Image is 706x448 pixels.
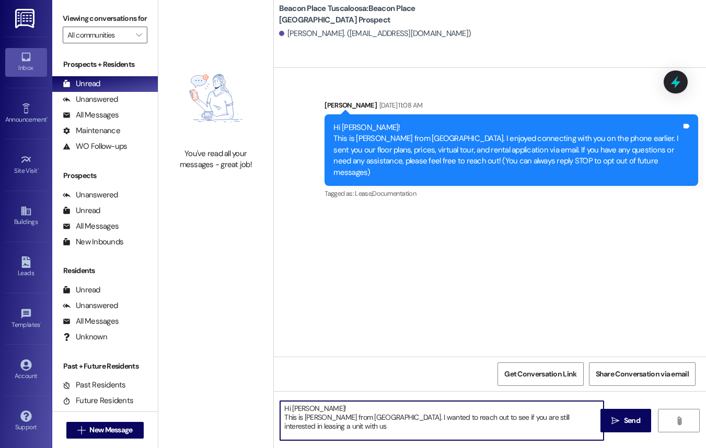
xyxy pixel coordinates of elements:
[279,3,488,26] b: Beacon Place Tuscaloosa: Beacon Place [GEOGRAPHIC_DATA] Prospect
[5,356,47,384] a: Account
[497,362,583,386] button: Get Conversation Link
[63,141,127,152] div: WO Follow-ups
[504,369,576,380] span: Get Conversation Link
[47,114,48,122] span: •
[280,401,604,440] textarea: Hi [PERSON_NAME]! This is [PERSON_NAME] from [GEOGRAPHIC_DATA]. I wanted to reach out to see if y...
[67,27,131,43] input: All communities
[63,380,126,391] div: Past Residents
[589,362,696,386] button: Share Conversation via email
[77,426,85,434] i: 
[333,122,681,178] div: Hi [PERSON_NAME]! This is [PERSON_NAME] from [GEOGRAPHIC_DATA]. I enjoyed connecting with you on ...
[15,9,37,28] img: ResiDesk Logo
[136,31,142,39] i: 
[325,186,698,201] div: Tagged as:
[624,415,640,426] span: Send
[63,205,100,216] div: Unread
[63,78,100,89] div: Unread
[89,425,132,435] span: New Message
[325,100,698,114] div: [PERSON_NAME]
[5,253,47,281] a: Leads
[63,221,119,232] div: All Messages
[5,48,47,76] a: Inbox
[52,361,158,372] div: Past + Future Residents
[63,285,100,296] div: Unread
[5,151,47,179] a: Site Visit •
[38,166,39,173] span: •
[52,59,158,70] div: Prospects + Residents
[63,237,123,247] div: New Inbounds
[63,190,118,201] div: Unanswered
[63,395,133,406] div: Future Residents
[170,53,262,143] img: empty-state
[5,305,47,333] a: Templates •
[5,202,47,230] a: Buildings
[63,110,119,121] div: All Messages
[600,409,651,432] button: Send
[611,417,619,425] i: 
[372,189,416,198] span: Documentation
[63,316,119,327] div: All Messages
[63,94,118,105] div: Unanswered
[5,407,47,435] a: Support
[63,300,118,311] div: Unanswered
[40,320,42,327] span: •
[52,170,158,181] div: Prospects
[63,10,147,27] label: Viewing conversations for
[596,369,689,380] span: Share Conversation via email
[66,422,144,439] button: New Message
[52,265,158,276] div: Residents
[355,189,372,198] span: Lease ,
[63,332,107,343] div: Unknown
[170,148,262,171] div: You've read all your messages - great job!
[279,28,471,39] div: [PERSON_NAME]. ([EMAIL_ADDRESS][DOMAIN_NAME])
[377,100,422,111] div: [DATE] 11:08 AM
[63,125,120,136] div: Maintenance
[675,417,683,425] i: 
